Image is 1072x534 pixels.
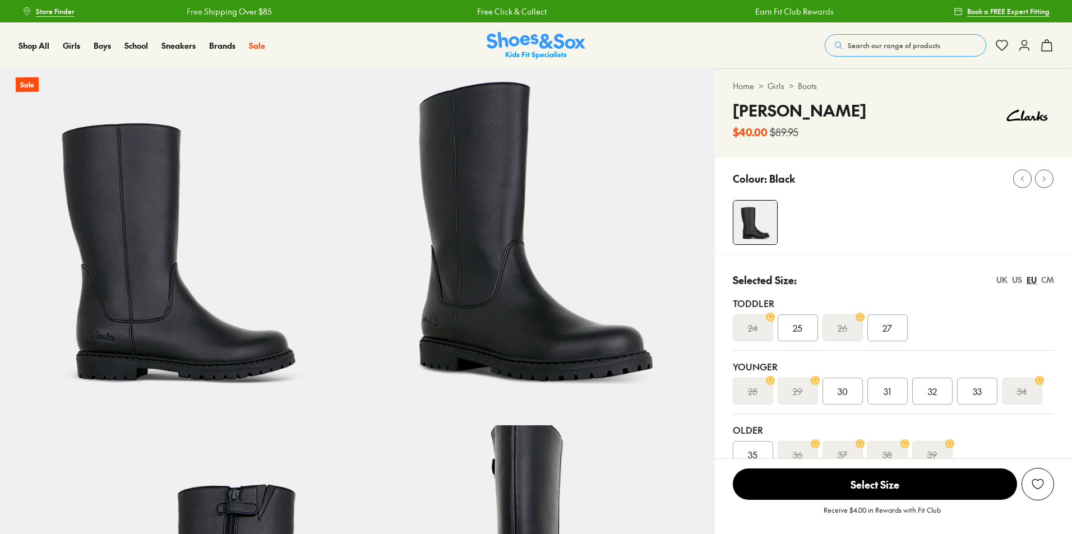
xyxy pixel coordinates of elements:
span: Brands [209,40,235,51]
a: Sale [249,40,265,52]
div: US [1012,274,1022,286]
a: Free Click & Collect [475,6,545,17]
span: 31 [884,384,891,398]
p: Black [769,171,795,186]
img: SNS_Logo_Responsive.svg [487,32,585,59]
s: 38 [882,448,892,461]
a: Girls [63,40,80,52]
p: Receive $4.00 in Rewards with Fit Club [824,505,941,525]
s: 39 [927,448,937,461]
h4: [PERSON_NAME] [733,99,866,122]
div: CM [1041,274,1054,286]
span: 27 [882,321,892,335]
div: > > [733,80,1054,92]
a: Free Shipping Over $85 [185,6,270,17]
span: Book a FREE Expert Fitting [967,6,1050,16]
s: $89.95 [770,124,798,140]
span: Boys [94,40,111,51]
p: Sale [16,77,39,92]
a: Earn Fit Club Rewards [754,6,832,17]
s: 37 [838,448,847,461]
a: Shoes & Sox [487,32,585,59]
s: 29 [793,384,802,398]
span: Sneakers [161,40,196,51]
a: Home [733,80,754,92]
s: 28 [748,384,757,398]
button: Add to Wishlist [1022,468,1054,500]
a: Store Finder [22,1,75,21]
p: Colour: [733,171,767,186]
p: Selected Size: [733,272,797,287]
span: Shop All [19,40,49,51]
img: 4-482132_1 [733,201,777,244]
a: Sneakers [161,40,196,52]
span: Store Finder [36,6,75,16]
a: School [124,40,148,52]
a: Boots [798,80,817,92]
span: Girls [63,40,80,51]
div: UK [996,274,1008,286]
span: 35 [748,448,757,461]
s: 34 [1017,384,1027,398]
span: Search our range of products [848,40,940,50]
span: 33 [973,384,982,398]
a: Shop All [19,40,49,52]
span: Sale [249,40,265,51]
a: Girls [768,80,784,92]
a: Boys [94,40,111,52]
span: Select Size [733,468,1017,500]
a: Brands [209,40,235,52]
s: 24 [748,321,758,335]
span: 30 [838,384,848,398]
s: 26 [838,321,847,335]
a: Book a FREE Expert Fitting [954,1,1050,21]
button: Select Size [733,468,1017,500]
s: 36 [793,448,802,461]
img: 5-482133_1 [357,68,714,425]
img: Vendor logo [1000,99,1054,132]
span: 25 [793,321,802,335]
button: Search our range of products [825,34,986,57]
span: 32 [928,384,937,398]
div: Younger [733,360,1054,373]
span: School [124,40,148,51]
div: Toddler [733,296,1054,310]
b: $40.00 [733,124,768,140]
div: Older [733,423,1054,437]
div: EU [1027,274,1037,286]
